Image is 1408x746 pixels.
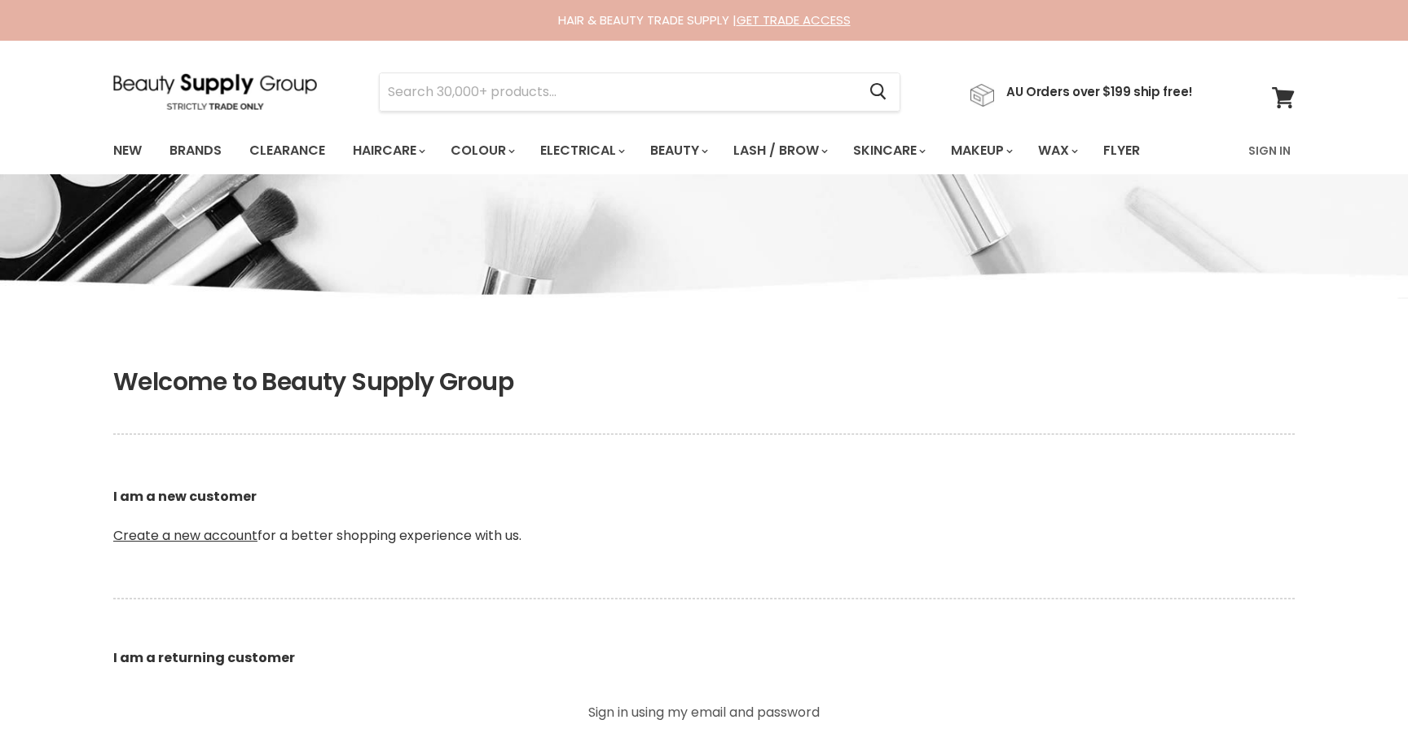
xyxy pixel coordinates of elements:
h1: Welcome to Beauty Supply Group [113,367,1295,397]
a: Flyer [1091,134,1152,168]
form: Product [379,72,900,112]
nav: Main [93,127,1315,174]
a: Create a new account [113,526,257,545]
a: Beauty [638,134,718,168]
a: Haircare [341,134,435,168]
a: New [101,134,154,168]
div: HAIR & BEAUTY TRADE SUPPLY | [93,12,1315,29]
a: GET TRADE ACCESS [737,11,851,29]
a: Electrical [528,134,635,168]
a: Wax [1026,134,1088,168]
a: Colour [438,134,525,168]
p: for a better shopping experience with us. [113,448,1295,585]
a: Sign In [1239,134,1300,168]
a: Brands [157,134,234,168]
a: Lash / Brow [721,134,838,168]
p: Sign in using my email and password [521,706,887,719]
b: I am a returning customer [113,648,295,667]
iframe: Gorgias live chat messenger [1327,669,1392,730]
a: Skincare [841,134,935,168]
a: Clearance [237,134,337,168]
button: Search [856,73,900,111]
input: Search [380,73,856,111]
ul: Main menu [101,127,1195,174]
a: Makeup [939,134,1023,168]
b: I am a new customer [113,487,257,506]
